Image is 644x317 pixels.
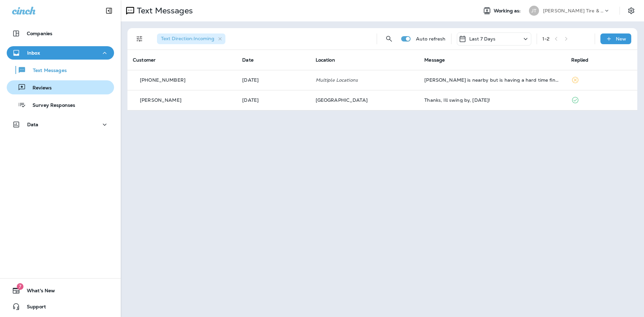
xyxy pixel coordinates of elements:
span: Support [20,304,46,312]
p: Sep 5, 2025 06:30 PM [242,97,305,103]
p: [PERSON_NAME] Tire & Auto [543,8,603,13]
div: Megan is nearby but is having a hard time finding your address. Try calling or texting them at +1... [424,77,560,83]
span: Date [242,57,254,63]
p: Companies [27,31,52,36]
p: [PHONE_NUMBER] [140,77,185,83]
p: Inbox [27,50,40,56]
p: Text Messages [134,6,193,16]
button: Survey Responses [7,98,114,112]
button: Support [7,300,114,313]
button: Settings [625,5,637,17]
div: Thanks, Ill swing by, Monday! [424,97,560,103]
p: Reviews [26,85,52,91]
button: Data [7,118,114,131]
p: Survey Responses [26,102,75,109]
div: 1 - 2 [542,36,549,42]
span: Message [424,57,445,63]
span: What's New [20,288,55,296]
p: Last 7 Days [469,36,496,42]
button: Search Messages [382,32,396,46]
p: [PERSON_NAME] [140,97,181,103]
button: Reviews [7,80,114,94]
p: New [616,36,626,42]
div: JT [529,6,539,16]
span: Replied [571,57,589,63]
p: Auto refresh [416,36,446,42]
button: Text Messages [7,63,114,77]
p: Multiple Locations [316,77,414,83]
button: Companies [7,27,114,40]
button: Inbox [7,46,114,60]
button: Filters [133,32,146,46]
span: 7 [17,283,23,290]
div: Text Direction:Incoming [157,33,225,44]
span: Customer [133,57,156,63]
p: Sep 8, 2025 03:44 PM [242,77,305,83]
p: Text Messages [26,68,67,74]
p: Data [27,122,39,127]
span: Text Direction : Incoming [161,35,214,42]
button: 7What's New [7,284,114,297]
span: Location [316,57,335,63]
span: [GEOGRAPHIC_DATA] [316,97,368,103]
button: Collapse Sidebar [100,4,118,17]
span: Working as: [494,8,522,14]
